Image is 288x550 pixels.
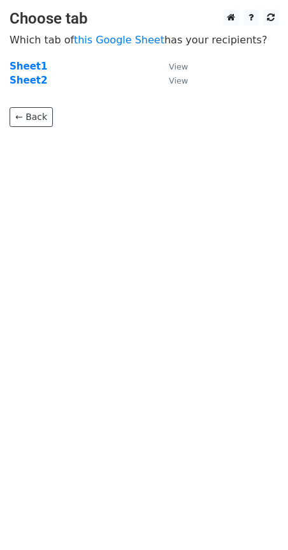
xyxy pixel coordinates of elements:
[169,76,188,85] small: View
[10,75,47,86] a: Sheet2
[74,34,164,46] a: this Google Sheet
[10,33,278,47] p: Which tab of has your recipients?
[10,10,278,28] h3: Choose tab
[169,62,188,71] small: View
[156,75,188,86] a: View
[10,61,47,72] a: Sheet1
[156,61,188,72] a: View
[10,107,53,127] a: ← Back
